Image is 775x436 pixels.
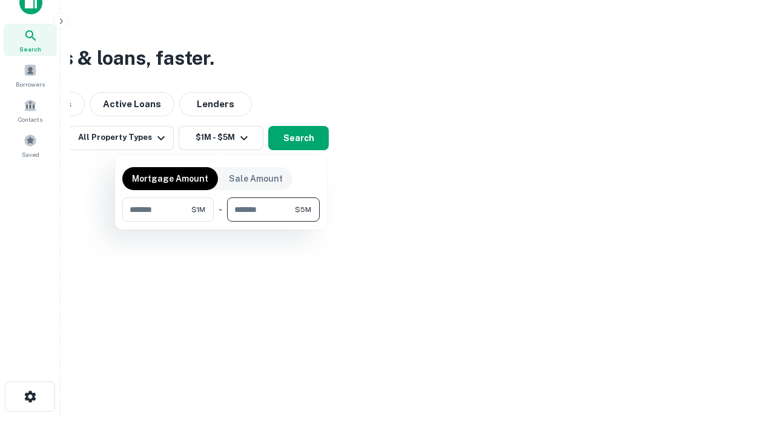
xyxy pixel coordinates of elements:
[132,172,208,185] p: Mortgage Amount
[295,204,311,215] span: $5M
[229,172,283,185] p: Sale Amount
[714,339,775,397] iframe: Chat Widget
[219,197,222,222] div: -
[191,204,205,215] span: $1M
